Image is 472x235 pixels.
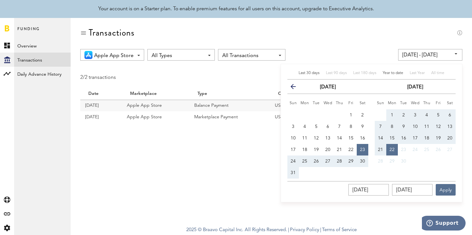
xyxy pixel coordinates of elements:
[386,132,398,144] button: 15
[122,88,189,100] th: Marketplace
[424,124,429,129] span: 11
[386,121,398,132] button: 8
[270,88,322,100] th: Currency
[186,225,287,235] span: 2025 © Braavo Capital Inc. All Rights Reserved.
[378,159,383,164] span: 28
[299,155,310,167] button: 25
[325,147,330,152] span: 20
[447,136,452,140] span: 20
[310,144,322,155] button: 19
[348,184,389,196] input: __.__.____
[386,144,398,155] button: 22
[324,101,332,105] small: Wednesday
[337,159,342,164] span: 28
[152,50,204,61] span: All Types
[303,124,306,129] span: 4
[327,124,329,129] span: 6
[320,85,336,90] strong: [DATE]
[375,155,386,167] button: 28
[348,159,354,164] span: 29
[436,136,441,140] span: 19
[334,144,345,155] button: 21
[444,132,456,144] button: 20
[291,147,296,152] span: 17
[189,111,270,123] td: Marketplace Payment
[357,121,368,132] button: 9
[326,71,347,75] span: Last 90 days
[345,121,357,132] button: 8
[345,144,357,155] button: 22
[14,38,71,53] a: Overview
[80,88,122,100] th: Date
[401,159,406,164] span: 30
[322,121,334,132] button: 6
[334,132,345,144] button: 14
[314,147,319,152] span: 19
[402,113,405,117] span: 2
[425,113,428,117] span: 4
[423,101,431,105] small: Thursday
[14,67,71,81] a: Daily Advance History
[301,101,309,105] small: Monday
[424,136,429,140] span: 18
[291,171,296,175] span: 31
[386,155,398,167] button: 29
[322,228,357,232] a: Terms of Service
[444,121,456,132] button: 13
[302,147,307,152] span: 18
[449,113,451,117] span: 6
[348,147,354,152] span: 22
[302,159,307,164] span: 25
[357,109,368,121] button: 2
[413,124,418,129] span: 10
[360,147,365,152] span: 23
[398,121,409,132] button: 9
[414,113,416,117] span: 3
[388,101,397,105] small: Monday
[302,136,307,140] span: 11
[357,155,368,167] button: 30
[98,5,374,13] div: Your account is on a Starter plan. To enable premium features for all users on this account, upgr...
[386,109,398,121] button: 1
[409,144,421,155] button: 24
[437,113,440,117] span: 5
[338,124,341,129] span: 7
[444,144,456,155] button: 27
[436,101,441,105] small: Friday
[80,111,122,123] td: [DATE]
[383,71,403,75] span: Year to date
[287,144,299,155] button: 17
[436,147,441,152] span: 26
[398,109,409,121] button: 2
[337,136,342,140] span: 14
[84,51,92,59] img: 21.png
[361,113,364,117] span: 2
[299,144,310,155] button: 18
[375,132,386,144] button: 14
[398,132,409,144] button: 16
[409,132,421,144] button: 17
[447,124,452,129] span: 13
[421,121,433,132] button: 11
[336,101,343,105] small: Thursday
[345,132,357,144] button: 15
[291,136,296,140] span: 10
[436,184,456,196] button: Apply
[80,73,116,82] div: 2/2 transactions
[421,144,433,155] button: 25
[310,132,322,144] button: 12
[322,132,334,144] button: 13
[17,25,40,38] span: Funding
[122,100,189,111] td: Apple App Store
[389,136,395,140] span: 15
[310,155,322,167] button: 26
[322,144,334,155] button: 20
[310,121,322,132] button: 5
[410,71,425,75] span: Last Year
[392,184,433,196] input: __.__.____
[436,124,441,129] span: 12
[421,132,433,144] button: 18
[360,101,366,105] small: Saturday
[270,111,322,123] td: USD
